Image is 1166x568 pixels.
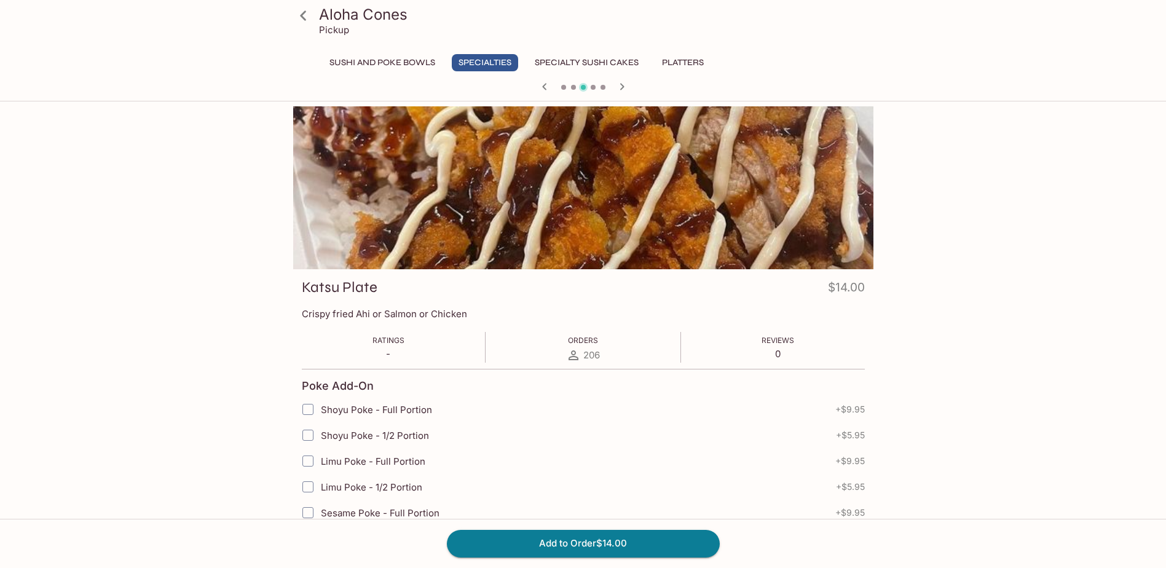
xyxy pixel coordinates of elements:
[319,5,869,24] h3: Aloha Cones
[583,349,600,361] span: 206
[828,278,865,302] h4: $14.00
[321,456,425,467] span: Limu Poke - Full Portion
[836,430,865,440] span: + $5.95
[302,379,374,393] h4: Poke Add-On
[321,430,429,441] span: Shoyu Poke - 1/2 Portion
[762,348,794,360] p: 0
[655,54,711,71] button: Platters
[372,348,404,360] p: -
[835,404,865,414] span: + $9.95
[836,482,865,492] span: + $5.95
[762,336,794,345] span: Reviews
[568,336,598,345] span: Orders
[372,336,404,345] span: Ratings
[293,106,873,269] div: Katsu Plate
[452,54,518,71] button: Specialties
[321,404,432,416] span: Shoyu Poke - Full Portion
[321,481,422,493] span: Limu Poke - 1/2 Portion
[323,54,442,71] button: Sushi and Poke Bowls
[835,456,865,466] span: + $9.95
[302,308,865,320] p: Crispy fried Ahi or Salmon or Chicken
[835,508,865,518] span: + $9.95
[319,24,349,36] p: Pickup
[302,278,377,297] h3: Katsu Plate
[321,507,439,519] span: Sesame Poke - Full Portion
[447,530,720,557] button: Add to Order$14.00
[528,54,645,71] button: Specialty Sushi Cakes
